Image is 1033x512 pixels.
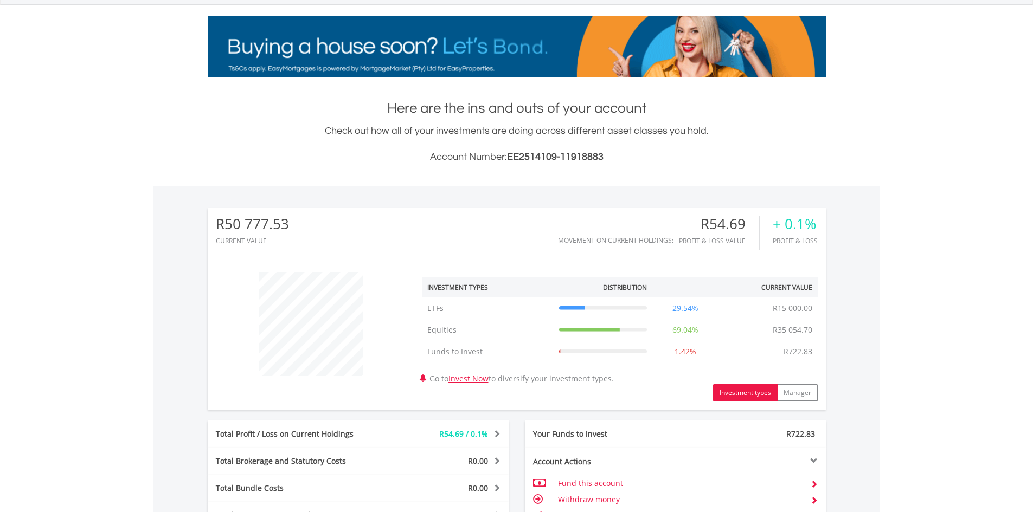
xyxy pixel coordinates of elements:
[786,429,815,439] span: R722.83
[679,216,759,232] div: R54.69
[216,237,289,244] div: CURRENT VALUE
[208,99,826,118] h1: Here are the ins and outs of your account
[422,297,554,319] td: ETFs
[468,456,488,466] span: R0.00
[422,341,554,362] td: Funds to Invest
[679,237,759,244] div: Profit & Loss Value
[208,16,826,77] img: EasyMortage Promotion Banner
[208,429,383,439] div: Total Profit / Loss on Current Holdings
[652,319,718,341] td: 69.04%
[778,341,818,362] td: R722.83
[468,483,488,493] span: R0.00
[422,277,554,297] th: Investment Types
[208,456,383,466] div: Total Brokerage and Statutory Costs
[208,124,826,165] div: Check out how all of your investments are doing across different asset classes you hold.
[773,216,818,232] div: + 0.1%
[713,384,778,401] button: Investment types
[422,319,554,341] td: Equities
[603,283,647,292] div: Distribution
[652,341,718,362] td: 1.42%
[652,297,718,319] td: 29.54%
[767,319,818,341] td: R35 054.70
[414,267,826,401] div: Go to to diversify your investment types.
[448,373,489,384] a: Invest Now
[216,216,289,232] div: R50 777.53
[558,237,673,244] div: Movement on Current Holdings:
[525,456,676,467] div: Account Actions
[777,384,818,401] button: Manager
[208,150,826,165] h3: Account Number:
[507,152,604,162] span: EE2514109-11918883
[525,429,676,439] div: Your Funds to Invest
[558,475,801,491] td: Fund this account
[439,429,488,439] span: R54.69 / 0.1%
[773,237,818,244] div: Profit & Loss
[767,297,818,319] td: R15 000.00
[558,491,801,508] td: Withdraw money
[208,483,383,494] div: Total Bundle Costs
[718,277,818,297] th: Current Value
